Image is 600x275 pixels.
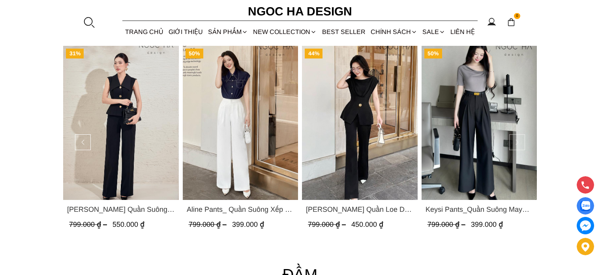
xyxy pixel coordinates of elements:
span: Aline Pants_ Quần Suông Xếp Ly Mềm Q063 [187,204,294,215]
img: Display image [580,201,590,211]
a: Product image - Jenny Pants_ Quần Loe Dài Có Cạp Màu Đen Q061 [302,46,418,200]
a: Link to Jenny Pants_ Quần Loe Dài Có Cạp Màu Đen Q061 [306,204,414,215]
span: 799.000 ₫ [308,221,348,229]
span: 799.000 ₫ [69,221,109,229]
a: NEW COLLECTION [251,21,319,42]
span: [PERSON_NAME] Quần Loe Dài Có Cạp Màu Đen Q061 [306,204,414,215]
div: SẢN PHẨM [206,21,251,42]
a: Link to Lara Pants_ Quần Suông Trắng Q059 [67,204,175,215]
a: TRANG CHỦ [122,21,166,42]
a: LIÊN HỆ [448,21,478,42]
a: Link to Aline Pants_ Quần Suông Xếp Ly Mềm Q063 [187,204,294,215]
span: 799.000 ₫ [427,221,467,229]
a: Ngoc Ha Design [241,2,359,21]
span: 399.000 ₫ [232,221,264,229]
span: Keysi Pants_Quần Suông May Nhả Ly Q057 [426,204,533,215]
a: GIỚI THIỆU [166,21,205,42]
a: Product image - Aline Pants_ Quần Suông Xếp Ly Mềm Q063 [183,46,298,200]
span: 0 [514,13,520,19]
a: SALE [420,21,448,42]
span: 799.000 ₫ [189,221,229,229]
a: Link to Keysi Pants_Quần Suông May Nhả Ly Q057 [426,204,533,215]
span: [PERSON_NAME] Quần Suông Trắng Q059 [67,204,175,215]
span: 550.000 ₫ [112,221,144,229]
span: 450.000 ₫ [351,221,383,229]
span: 399.000 ₫ [471,221,503,229]
a: Product image - Lara Pants_ Quần Suông Trắng Q059 [63,46,179,200]
img: img-CART-ICON-ksit0nf1 [507,18,516,26]
a: messenger [577,217,594,234]
a: BEST SELLER [319,21,368,42]
a: Product image - Keysi Pants_Quần Suông May Nhả Ly Q057 [422,46,537,200]
div: Chính sách [368,21,420,42]
a: Display image [577,197,594,215]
